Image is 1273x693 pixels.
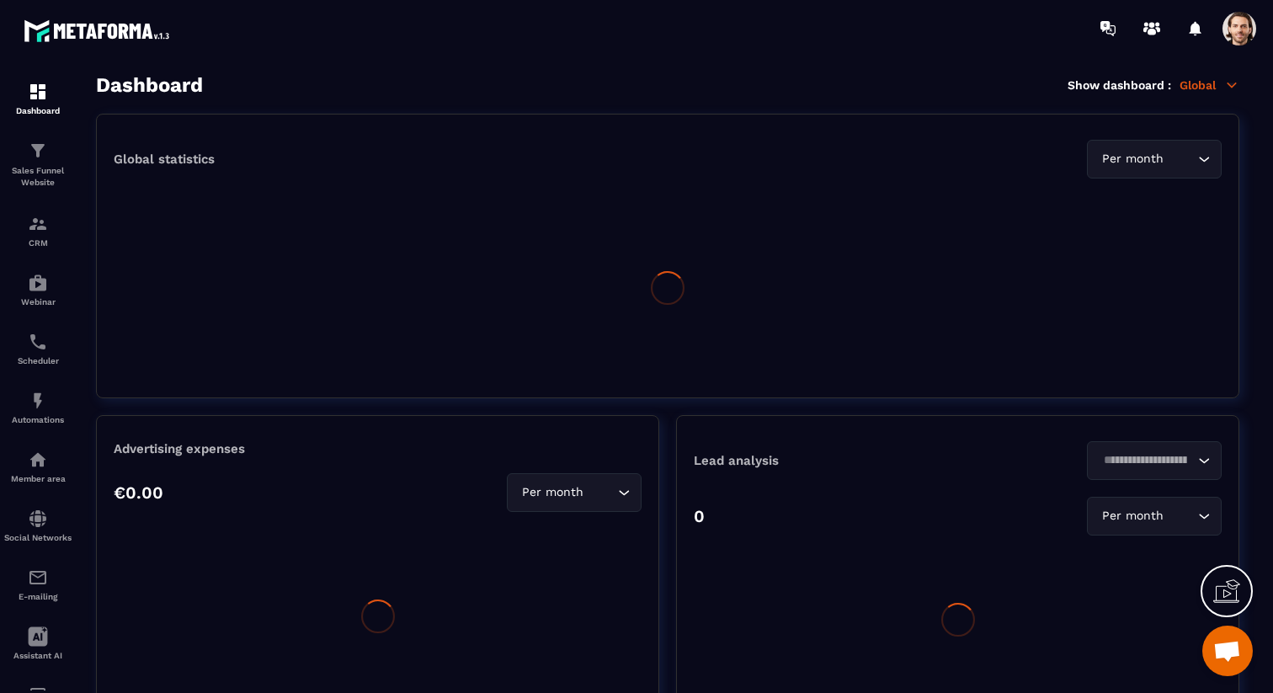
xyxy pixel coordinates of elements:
[28,141,48,161] img: formation
[1087,140,1222,179] div: Search for option
[28,568,48,588] img: email
[4,555,72,614] a: emailemailE-mailing
[4,128,72,201] a: formationformationSales Funnel Website
[587,483,614,502] input: Search for option
[4,496,72,555] a: social-networksocial-networkSocial Networks
[4,238,72,248] p: CRM
[4,474,72,483] p: Member area
[114,152,215,167] p: Global statistics
[694,453,958,468] p: Lead analysis
[28,450,48,470] img: automations
[28,391,48,411] img: automations
[28,214,48,234] img: formation
[4,201,72,260] a: formationformationCRM
[114,441,642,456] p: Advertising expenses
[1098,507,1167,525] span: Per month
[1202,626,1253,676] div: Ouvrir le chat
[4,319,72,378] a: schedulerschedulerScheduler
[4,614,72,673] a: Assistant AI
[4,592,72,601] p: E-mailing
[507,473,642,512] div: Search for option
[4,260,72,319] a: automationsautomationsWebinar
[4,533,72,542] p: Social Networks
[28,273,48,293] img: automations
[28,332,48,352] img: scheduler
[518,483,587,502] span: Per month
[4,106,72,115] p: Dashboard
[4,165,72,189] p: Sales Funnel Website
[1167,150,1194,168] input: Search for option
[4,437,72,496] a: automationsautomationsMember area
[1098,150,1167,168] span: Per month
[114,482,163,503] p: €0.00
[694,506,705,526] p: 0
[1098,451,1194,470] input: Search for option
[1087,441,1222,480] div: Search for option
[1167,507,1194,525] input: Search for option
[4,415,72,424] p: Automations
[4,651,72,660] p: Assistant AI
[4,69,72,128] a: formationformationDashboard
[28,82,48,102] img: formation
[4,297,72,307] p: Webinar
[4,356,72,365] p: Scheduler
[28,509,48,529] img: social-network
[1180,77,1239,93] p: Global
[1068,78,1171,92] p: Show dashboard :
[24,15,175,46] img: logo
[4,378,72,437] a: automationsautomationsAutomations
[1087,497,1222,536] div: Search for option
[96,73,203,97] h3: Dashboard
